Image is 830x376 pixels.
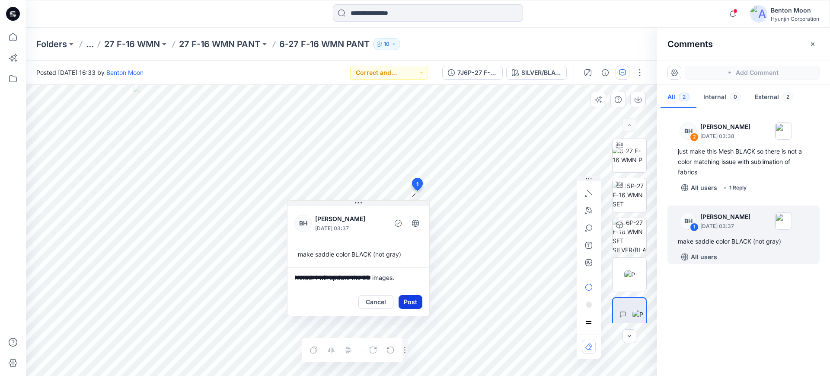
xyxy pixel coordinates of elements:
button: ... [86,38,94,50]
div: Hyunjin Corporation [771,16,819,22]
button: Internal [696,87,748,109]
p: 6-27 F-16 WMN PANT [279,38,370,50]
span: 2 [679,93,690,101]
div: make saddle color BLACK (not gray) [294,246,422,262]
span: 1 [416,180,418,188]
p: 10 [384,39,389,49]
img: avatar [750,5,767,22]
div: Benton Moon [771,5,819,16]
button: All [661,87,696,109]
div: 2 [690,133,699,141]
p: [DATE] 03:37 [315,224,386,233]
button: All users [678,250,721,264]
p: [PERSON_NAME] [700,212,750,222]
p: All users [691,183,717,193]
button: Details [598,66,612,80]
div: 7J6P-27 F-16 WMN SET [457,68,497,77]
p: [PERSON_NAME] [700,122,750,132]
h2: Comments [667,39,713,49]
button: All users [678,181,721,195]
p: [DATE] 03:37 [700,222,750,231]
div: 1 [690,223,699,231]
div: SILVER/BLACK/WHITE [521,68,561,77]
a: 27 F-16 WMN PANT [179,38,260,50]
img: 6J5P-27 F-16 WMN SET [613,181,646,209]
button: External [748,87,800,109]
img: P_ [632,310,646,319]
a: 27 F-16 WMN [104,38,160,50]
img: 6-27 F-16 WMN P [613,146,646,164]
p: All users [691,252,717,262]
div: make saddle color BLACK (not gray) [678,236,809,247]
div: 1 Reply [729,183,747,192]
span: 2 [782,93,793,101]
button: 7J6P-27 F-16 WMN SET [442,66,503,80]
div: BH [680,212,697,230]
button: Cancel [358,295,393,309]
p: [DATE] 03:38 [700,132,750,141]
img: 7J6P-27 F-16 WMN SET SILVER/BLACK/WHITE [613,218,646,252]
a: Benton Moon [106,69,144,76]
div: BH [680,122,697,140]
p: [PERSON_NAME] [315,214,386,224]
button: 10 [373,38,400,50]
button: Post [399,295,422,309]
a: Folders [36,38,67,50]
img: P [624,270,635,279]
button: SILVER/BLACK/WHITE [506,66,567,80]
div: just make this Mesh BLACK so there is not a color matching issue with sublimation of fabrics [678,146,809,177]
span: 0 [730,93,741,101]
span: Posted [DATE] 16:33 by [36,68,144,77]
button: Add Comment [685,66,820,80]
div: BH [294,215,312,232]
